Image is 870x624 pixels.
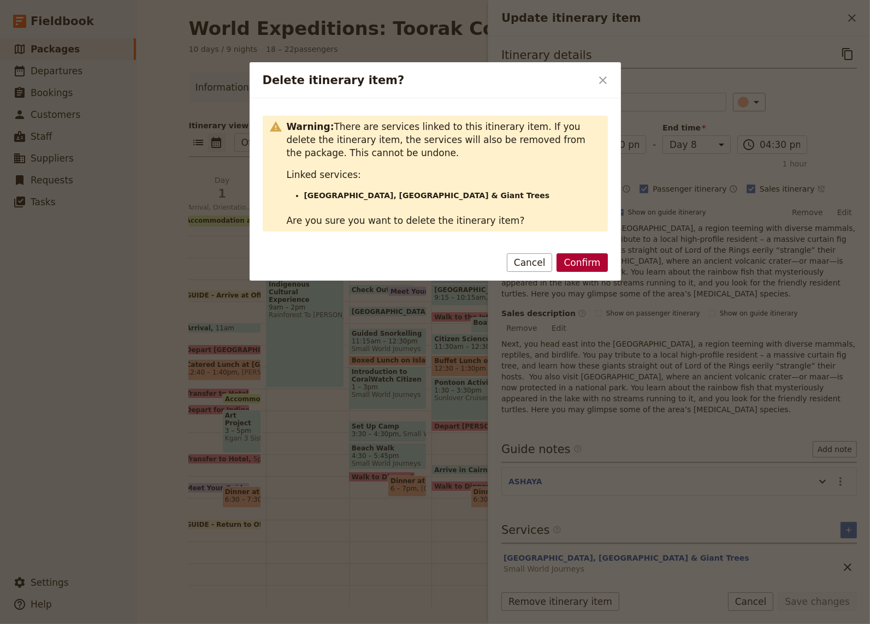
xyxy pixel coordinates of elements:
[594,71,612,90] button: Close dialog
[507,253,553,272] button: Cancel
[287,168,601,181] p: Linked services:
[263,72,591,88] h2: Delete itinerary item?
[304,191,550,200] strong: [GEOGRAPHIC_DATA], [GEOGRAPHIC_DATA] & Giant Trees
[287,214,601,227] p: Are you sure you want to delete the itinerary item?
[287,120,601,159] p: There are services linked to this itinerary item. If you delete the itinerary item, the services ...
[287,121,334,132] strong: Warning:
[557,253,607,272] button: Confirm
